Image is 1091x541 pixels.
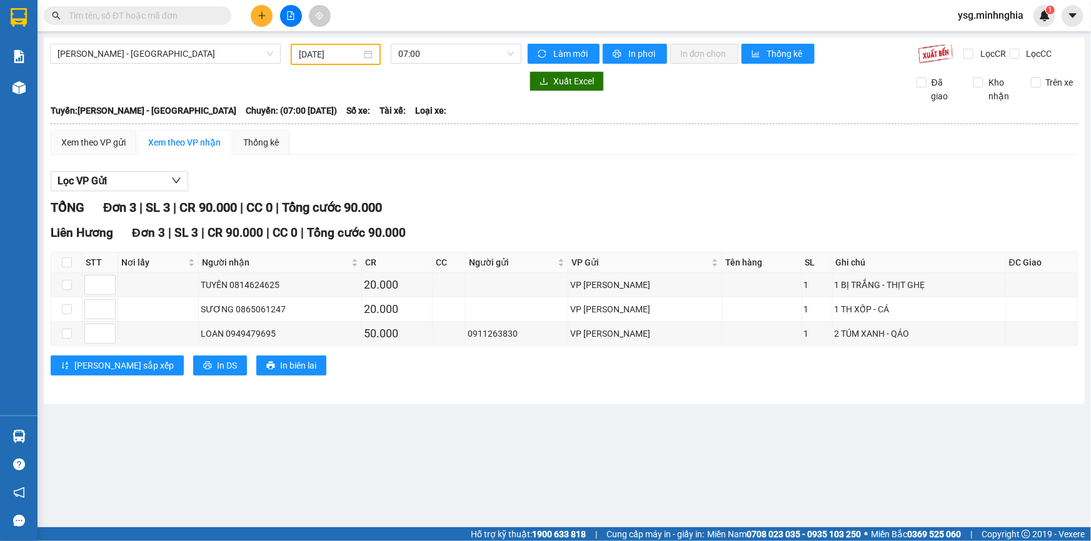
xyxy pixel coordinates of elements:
[201,278,359,292] div: TUYÊN 0814624625
[871,527,961,541] span: Miền Bắc
[747,529,861,539] strong: 0708 023 035 - 0935 103 250
[927,76,964,103] span: Đã giao
[528,44,600,64] button: syncLàm mới
[193,355,247,375] button: printerIn DS
[568,297,722,322] td: VP Phan Rí
[1022,47,1054,61] span: Lọc CC
[804,327,830,340] div: 1
[1062,5,1083,27] button: caret-down
[722,252,802,273] th: Tên hàng
[173,200,176,215] span: |
[364,276,430,294] div: 20.000
[362,252,433,273] th: CR
[804,302,830,316] div: 1
[201,226,204,240] span: |
[802,252,833,273] th: SL
[752,49,762,59] span: bar-chart
[948,7,1033,23] span: ysg.minhnghia
[61,136,126,149] div: Xem theo VP gửi
[307,226,406,240] span: Tổng cước 90.000
[606,527,704,541] span: Cung cấp máy in - giấy in:
[864,532,868,537] span: ⚪️
[568,322,722,346] td: VP Phan Rí
[918,44,953,64] img: 9k=
[315,11,324,20] span: aim
[983,76,1021,103] span: Kho nhận
[346,104,370,117] span: Số xe:
[171,176,181,186] span: down
[266,226,269,240] span: |
[415,104,446,117] span: Loại xe:
[570,327,720,340] div: VP [PERSON_NAME]
[468,327,566,340] div: 0911263830
[246,104,337,117] span: Chuyến: (07:00 [DATE])
[804,278,830,292] div: 1
[364,300,430,318] div: 20.000
[707,527,861,541] span: Miền Nam
[179,200,237,215] span: CR 90.000
[51,355,184,375] button: sort-ascending[PERSON_NAME] sắp xếp
[51,226,113,240] span: Liên Hương
[11,8,27,27] img: logo-vxr
[540,77,548,87] span: download
[907,529,961,539] strong: 0369 525 060
[52,11,61,20] span: search
[280,5,302,27] button: file-add
[532,529,586,539] strong: 1900 633 818
[13,515,25,527] span: message
[568,273,722,297] td: VP Phan Rí
[595,527,597,541] span: |
[571,256,709,269] span: VP Gửi
[74,359,174,372] span: [PERSON_NAME] sắp xếp
[51,106,236,116] b: Tuyến: [PERSON_NAME] - [GEOGRAPHIC_DATA]
[148,136,221,149] div: Xem theo VP nhận
[1046,6,1055,14] sup: 1
[202,256,349,269] span: Người nhận
[132,226,165,240] span: Đơn 3
[168,226,171,240] span: |
[613,49,623,59] span: printer
[13,487,25,499] span: notification
[835,327,1003,340] div: 2 TÚM XANH - QÁO
[570,278,720,292] div: VP [PERSON_NAME]
[970,527,972,541] span: |
[83,252,118,273] th: STT
[433,252,466,273] th: CC
[51,200,84,215] span: TỔNG
[530,71,604,91] button: downloadXuất Excel
[201,327,359,340] div: LOAN 0949479695
[246,200,273,215] span: CC 0
[251,5,273,27] button: plus
[1039,10,1050,21] img: icon-new-feature
[13,459,25,470] span: question-circle
[767,47,805,61] span: Thống kê
[103,200,136,215] span: Đơn 3
[364,325,430,342] div: 50.000
[975,47,1008,61] span: Lọc CR
[217,359,237,372] span: In DS
[258,11,266,20] span: plus
[398,44,514,63] span: 07:00
[266,361,275,371] span: printer
[833,252,1006,273] th: Ghi chú
[282,200,382,215] span: Tổng cước 90.000
[538,49,548,59] span: sync
[280,359,316,372] span: In biên lai
[1048,6,1052,14] span: 1
[240,200,243,215] span: |
[835,278,1003,292] div: 1 BỊ TRẮNG - THỊT GHẸ
[276,200,279,215] span: |
[51,171,188,191] button: Lọc VP Gửi
[174,226,198,240] span: SL 3
[1006,252,1078,273] th: ĐC Giao
[570,302,720,316] div: VP [PERSON_NAME]
[469,256,555,269] span: Người gửi
[553,47,590,61] span: Làm mới
[58,173,107,189] span: Lọc VP Gửi
[742,44,815,64] button: bar-chartThống kê
[471,527,586,541] span: Hỗ trợ kỹ thuật:
[208,226,263,240] span: CR 90.000
[1067,10,1078,21] span: caret-down
[256,355,326,375] button: printerIn biên lai
[628,47,657,61] span: In phơi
